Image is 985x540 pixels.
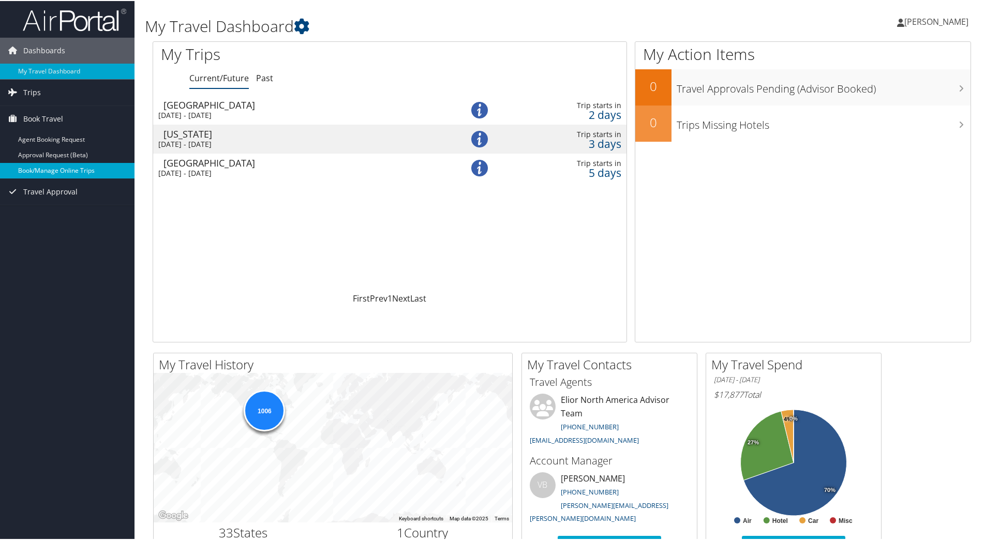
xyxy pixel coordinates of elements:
[450,515,488,520] span: Map data ©2025
[163,128,440,138] div: [US_STATE]
[189,71,249,83] a: Current/Future
[904,15,968,26] span: [PERSON_NAME]
[772,516,788,523] text: Hotel
[561,486,619,496] a: [PHONE_NUMBER]
[635,104,971,141] a: 0Trips Missing Hotels
[471,101,488,117] img: alert-flat-solid-info.png
[163,157,440,167] div: [GEOGRAPHIC_DATA]
[471,159,488,175] img: alert-flat-solid-info.png
[23,37,65,63] span: Dashboards
[530,500,668,522] a: [PERSON_NAME][EMAIL_ADDRESS][PERSON_NAME][DOMAIN_NAME]
[397,523,404,540] span: 1
[530,453,689,467] h3: Account Manager
[530,374,689,388] h3: Travel Agents
[158,168,435,177] div: [DATE] - [DATE]
[399,514,443,521] button: Keyboard shortcuts
[219,523,233,540] span: 33
[635,68,971,104] a: 0Travel Approvals Pending (Advisor Booked)
[527,355,697,372] h2: My Travel Contacts
[495,515,509,520] a: Terms
[353,292,370,303] a: First
[387,292,392,303] a: 1
[743,516,752,523] text: Air
[789,415,798,421] tspan: 0%
[145,14,701,36] h1: My Travel Dashboard
[370,292,387,303] a: Prev
[518,109,621,118] div: 2 days
[23,79,41,104] span: Trips
[392,292,410,303] a: Next
[156,508,190,521] a: Open this area in Google Maps (opens a new window)
[518,129,621,138] div: Trip starts in
[518,100,621,109] div: Trip starts in
[635,42,971,64] h1: My Action Items
[518,167,621,176] div: 5 days
[410,292,426,303] a: Last
[714,374,873,384] h6: [DATE] - [DATE]
[530,471,556,497] div: VB
[518,138,621,147] div: 3 days
[161,42,422,64] h1: My Trips
[635,113,671,130] h2: 0
[677,112,971,131] h3: Trips Missing Hotels
[23,7,126,31] img: airportal-logo.png
[748,439,759,445] tspan: 27%
[784,415,792,422] tspan: 4%
[158,139,435,148] div: [DATE] - [DATE]
[711,355,881,372] h2: My Travel Spend
[530,434,639,444] a: [EMAIL_ADDRESS][DOMAIN_NAME]
[839,516,853,523] text: Misc
[518,158,621,167] div: Trip starts in
[525,393,694,448] li: Elior North America Advisor Team
[561,421,619,430] a: [PHONE_NUMBER]
[156,508,190,521] img: Google
[525,471,694,527] li: [PERSON_NAME]
[808,516,818,523] text: Car
[824,486,835,492] tspan: 70%
[897,5,979,36] a: [PERSON_NAME]
[714,388,873,399] h6: Total
[714,388,743,399] span: $17,877
[256,71,273,83] a: Past
[635,77,671,94] h2: 0
[244,389,285,430] div: 1006
[677,76,971,95] h3: Travel Approvals Pending (Advisor Booked)
[471,130,488,146] img: alert-flat-solid-info.png
[23,105,63,131] span: Book Travel
[159,355,512,372] h2: My Travel History
[158,110,435,119] div: [DATE] - [DATE]
[163,99,440,109] div: [GEOGRAPHIC_DATA]
[23,178,78,204] span: Travel Approval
